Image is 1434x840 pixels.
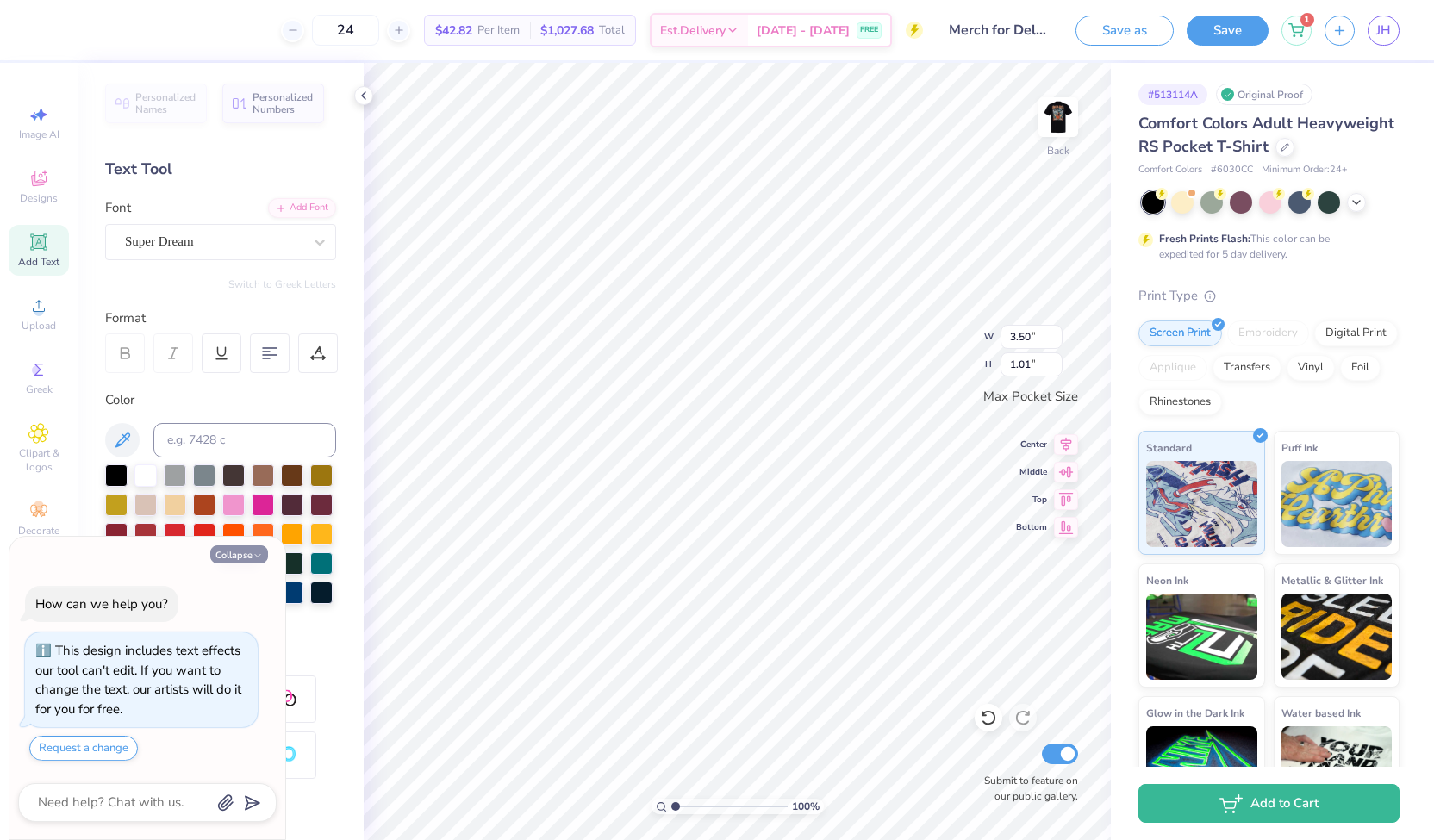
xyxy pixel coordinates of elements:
[1138,320,1222,346] div: Screen Print
[1016,466,1047,478] span: Middle
[135,91,196,115] span: Personalized Names
[1146,704,1244,722] span: Glow in the Dark Ink
[860,24,878,36] span: FREE
[35,642,241,718] div: This design includes text effects our tool can't edit. If you want to change the text, our artist...
[18,524,59,538] span: Decorate
[435,22,472,40] span: $42.82
[1138,389,1222,415] div: Rhinestones
[29,736,138,761] button: Request a change
[1138,113,1394,157] span: Comfort Colors Adult Heavyweight RS Pocket T-Shirt
[1146,571,1188,589] span: Neon Ink
[1340,355,1381,381] div: Foil
[757,22,850,40] span: [DATE] - [DATE]
[22,319,56,333] span: Upload
[1159,231,1371,262] div: This color can be expedited for 5 day delivery.
[153,423,336,457] input: e.g. 7428 c
[1368,16,1400,46] a: JH
[1138,286,1400,306] div: Print Type
[1016,521,1047,533] span: Bottom
[1211,163,1253,177] span: # 6030CC
[1146,461,1257,547] img: Standard
[1262,163,1348,177] span: Minimum Order: 24 +
[312,15,379,46] input: – –
[1216,84,1312,105] div: Original Proof
[1075,16,1174,46] button: Save as
[1227,320,1309,346] div: Embroidery
[936,13,1063,47] input: Untitled Design
[1213,355,1281,381] div: Transfers
[1187,16,1269,46] button: Save
[1146,594,1257,680] img: Neon Ink
[1281,571,1383,589] span: Metallic & Glitter Ink
[660,22,726,40] span: Est. Delivery
[1376,21,1391,40] span: JH
[1281,594,1393,680] img: Metallic & Glitter Ink
[1281,461,1393,547] img: Puff Ink
[210,545,268,563] button: Collapse
[1281,439,1318,457] span: Puff Ink
[1016,494,1047,506] span: Top
[540,22,594,40] span: $1,027.68
[792,799,820,814] span: 100 %
[1300,13,1314,27] span: 1
[9,446,69,474] span: Clipart & logos
[1138,784,1400,823] button: Add to Cart
[35,595,168,613] div: How can we help you?
[1287,355,1335,381] div: Vinyl
[228,277,336,291] button: Switch to Greek Letters
[1138,84,1207,105] div: # 513114A
[1047,143,1069,159] div: Back
[1146,726,1257,812] img: Glow in the Dark Ink
[1281,704,1361,722] span: Water based Ink
[1314,320,1398,346] div: Digital Print
[477,22,520,40] span: Per Item
[20,191,58,205] span: Designs
[1041,100,1075,134] img: Back
[105,158,336,181] div: Text Tool
[19,128,59,141] span: Image AI
[268,198,336,218] div: Add Font
[18,255,59,269] span: Add Text
[975,773,1078,804] label: Submit to feature on our public gallery.
[599,22,625,40] span: Total
[1281,726,1393,812] img: Water based Ink
[1016,439,1047,451] span: Center
[1159,232,1250,246] strong: Fresh Prints Flash:
[1138,163,1202,177] span: Comfort Colors
[1146,439,1192,457] span: Standard
[105,198,131,218] label: Font
[1138,355,1207,381] div: Applique
[105,308,338,328] div: Format
[253,91,314,115] span: Personalized Numbers
[105,390,336,410] div: Color
[26,383,53,396] span: Greek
